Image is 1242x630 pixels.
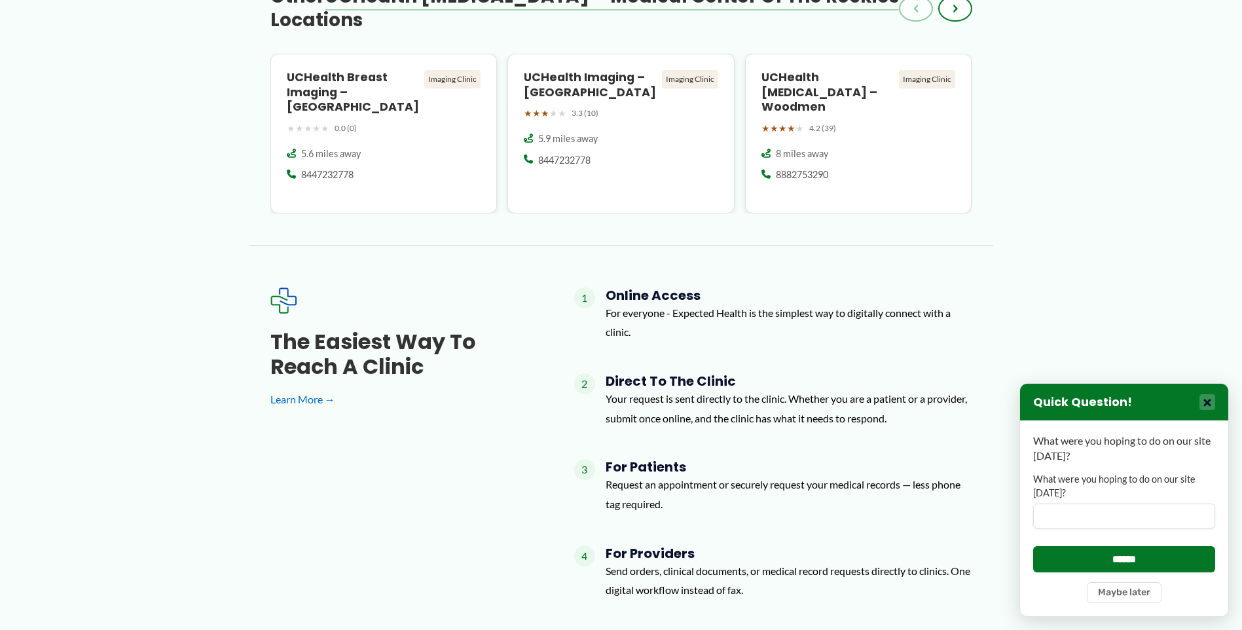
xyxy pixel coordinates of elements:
span: ★ [795,120,804,137]
span: ★ [770,120,778,137]
span: 0.0 (0) [335,121,357,136]
button: Close [1199,394,1215,410]
a: UCHealth Imaging – [GEOGRAPHIC_DATA] Imaging Clinic ★★★★★ 3.3 (10) 5.9 miles away 8447232778 [507,54,735,213]
span: ★ [549,105,558,122]
span: 8447232778 [538,154,591,167]
h4: Online Access [606,287,972,303]
span: ★ [558,105,566,122]
span: ★ [532,105,541,122]
p: Send orders, clinical documents, or medical record requests directly to clinics. One digital work... [606,561,972,600]
div: Imaging Clinic [899,70,955,88]
span: ★ [295,120,304,137]
a: UCHealth Breast Imaging – [GEOGRAPHIC_DATA] Imaging Clinic ★★★★★ 0.0 (0) 5.6 miles away 8447232778 [270,54,498,213]
p: What were you hoping to do on our site [DATE]? [1033,434,1215,463]
span: 5.9 miles away [538,132,598,145]
span: 3.3 (10) [572,106,598,120]
h4: Direct to the Clinic [606,373,972,389]
span: ★ [287,120,295,137]
span: 8 miles away [776,147,828,160]
span: ★ [787,120,795,137]
h4: For Providers [606,546,972,561]
span: ★ [304,120,312,137]
h3: The Easiest Way to Reach a Clinic [270,329,532,380]
span: ★ [321,120,329,137]
h3: Quick Question! [1033,395,1132,410]
span: › [953,1,958,16]
h4: UCHealth Breast Imaging – [GEOGRAPHIC_DATA] [287,70,420,115]
span: 4 [574,546,595,566]
h4: UCHealth [MEDICAL_DATA] – Woodmen [761,70,894,115]
span: ‹ [913,1,919,16]
span: ★ [761,120,770,137]
span: 8447232778 [301,168,354,181]
span: ★ [778,120,787,137]
p: For everyone - Expected Health is the simplest way to digitally connect with a clinic. [606,303,972,342]
div: Imaging Clinic [424,70,481,88]
h4: UCHealth Imaging – [GEOGRAPHIC_DATA] [524,70,657,100]
span: ★ [524,105,532,122]
span: 2 [574,373,595,394]
h4: For Patients [606,459,972,475]
a: UCHealth [MEDICAL_DATA] – Woodmen Imaging Clinic ★★★★★ 4.2 (39) 8 miles away 8882753290 [745,54,972,213]
p: Your request is sent directly to the clinic. Whether you are a patient or a provider, submit once... [606,389,972,428]
img: Expected Healthcare Logo [270,287,297,314]
button: Maybe later [1087,582,1161,603]
span: 8882753290 [776,168,828,181]
p: Request an appointment or securely request your medical records — less phone tag required. [606,475,972,513]
span: 3 [574,459,595,480]
div: Imaging Clinic [662,70,718,88]
a: Learn More → [270,390,532,409]
label: What were you hoping to do on our site [DATE]? [1033,473,1215,500]
span: ★ [312,120,321,137]
span: 4.2 (39) [809,121,836,136]
span: 1 [574,287,595,308]
span: 5.6 miles away [301,147,361,160]
span: ★ [541,105,549,122]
